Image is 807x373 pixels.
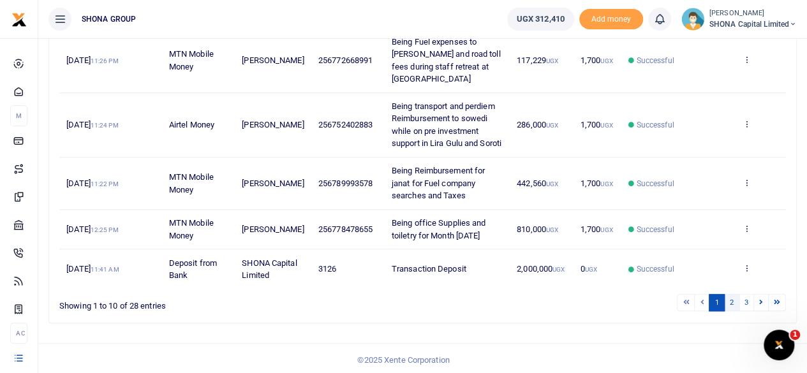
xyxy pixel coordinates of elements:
[517,179,558,188] span: 442,560
[637,263,674,275] span: Successful
[517,55,558,65] span: 117,229
[10,105,27,126] li: M
[681,8,704,31] img: profile-user
[91,266,119,273] small: 11:41 AM
[242,224,304,234] span: [PERSON_NAME]
[91,122,119,129] small: 11:24 PM
[581,120,613,129] span: 1,700
[517,264,565,274] span: 2,000,000
[392,101,501,149] span: Being transport and perdiem Reimbursement to sowedi while on pre investment support in Lira Gulu ...
[546,122,558,129] small: UGX
[637,224,674,235] span: Successful
[392,218,486,240] span: Being office Supplies and toiletry for Month [DATE]
[600,180,612,187] small: UGX
[91,226,119,233] small: 12:25 PM
[637,178,674,189] span: Successful
[600,57,612,64] small: UGX
[709,8,797,19] small: [PERSON_NAME]
[600,226,612,233] small: UGX
[318,55,373,65] span: 256772668991
[242,55,304,65] span: [PERSON_NAME]
[318,120,373,129] span: 256752402883
[318,264,336,274] span: 3126
[11,14,27,24] a: logo-small logo-large logo-large
[318,179,373,188] span: 256789993578
[546,57,558,64] small: UGX
[507,8,574,31] a: UGX 312,410
[169,49,214,71] span: MTN Mobile Money
[790,330,800,340] span: 1
[66,55,118,65] span: [DATE]
[91,180,119,187] small: 11:22 PM
[517,224,558,234] span: 810,000
[502,8,579,31] li: Wallet ballance
[169,218,214,240] span: MTN Mobile Money
[10,323,27,344] li: Ac
[169,172,214,194] span: MTN Mobile Money
[552,266,565,273] small: UGX
[242,179,304,188] span: [PERSON_NAME]
[546,180,558,187] small: UGX
[66,179,118,188] span: [DATE]
[11,12,27,27] img: logo-small
[242,120,304,129] span: [PERSON_NAME]
[66,120,118,129] span: [DATE]
[581,55,613,65] span: 1,700
[59,293,357,312] div: Showing 1 to 10 of 28 entries
[724,294,739,311] a: 2
[66,224,118,234] span: [DATE]
[579,9,643,30] span: Add money
[318,224,373,234] span: 256778478655
[579,9,643,30] li: Toup your wallet
[637,119,674,131] span: Successful
[600,122,612,129] small: UGX
[637,55,674,66] span: Successful
[242,258,297,281] span: SHONA Capital Limited
[739,294,754,311] a: 3
[581,224,613,234] span: 1,700
[66,264,119,274] span: [DATE]
[585,266,597,273] small: UGX
[546,226,558,233] small: UGX
[392,166,485,200] span: Being Reimbursement for janat for Fuel company searches and Taxes
[169,120,214,129] span: Airtel Money
[681,8,797,31] a: profile-user [PERSON_NAME] SHONA Capital Limited
[709,294,724,311] a: 1
[77,13,141,25] span: SHONA GROUP
[91,57,119,64] small: 11:26 PM
[517,120,558,129] span: 286,000
[392,264,466,274] span: Transaction Deposit
[579,13,643,23] a: Add money
[517,13,565,26] span: UGX 312,410
[581,179,613,188] span: 1,700
[764,330,794,360] iframe: Intercom live chat
[581,264,597,274] span: 0
[169,258,217,281] span: Deposit from Bank
[709,18,797,30] span: SHONA Capital Limited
